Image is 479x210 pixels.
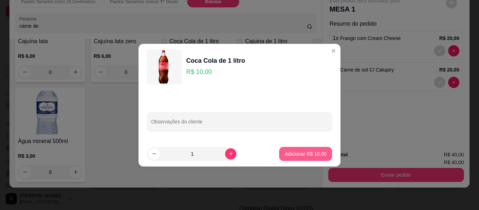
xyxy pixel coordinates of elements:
img: product-image [147,49,182,84]
button: decrease-product-quantity [148,148,160,160]
button: increase-product-quantity [225,148,236,160]
button: Adicionar R$ 10,00 [279,147,332,161]
button: Close [328,45,339,56]
input: Observações do cliente [151,121,328,128]
p: R$ 10,00 [186,67,245,77]
p: Adicionar R$ 10,00 [285,150,326,157]
div: Coca Cola de 1 litro [186,56,245,66]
